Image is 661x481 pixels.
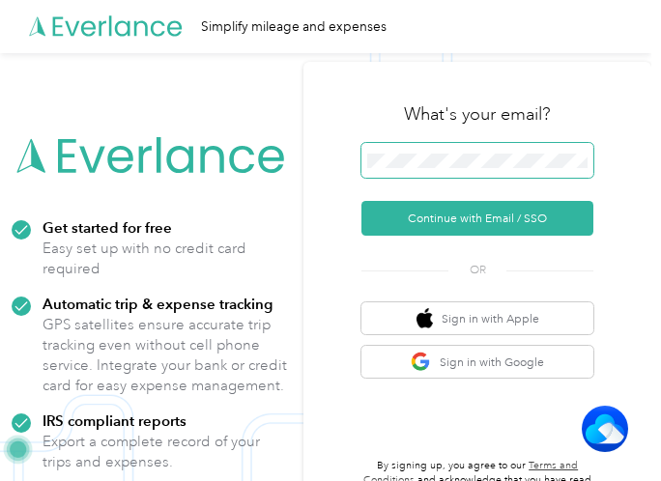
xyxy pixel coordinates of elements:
p: Export a complete record of your trips and expenses. [43,432,292,472]
p: GPS satellites ensure accurate trip tracking even without cell phone service. Integrate your bank... [43,315,292,396]
div: Simplify mileage and expenses [201,16,387,37]
img: apple logo [417,308,433,328]
button: google logoSign in with Google [361,346,593,378]
h3: What's your email? [404,102,551,126]
button: Continue with Email / SSO [361,201,593,236]
strong: IRS compliant reports [43,411,187,430]
span: OR [448,262,506,279]
strong: Get started for free [43,218,172,237]
p: Easy set up with no credit card required [43,239,292,279]
strong: Automatic trip & expense tracking [43,295,273,313]
img: google logo [411,352,431,372]
button: apple logoSign in with Apple [361,302,593,334]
